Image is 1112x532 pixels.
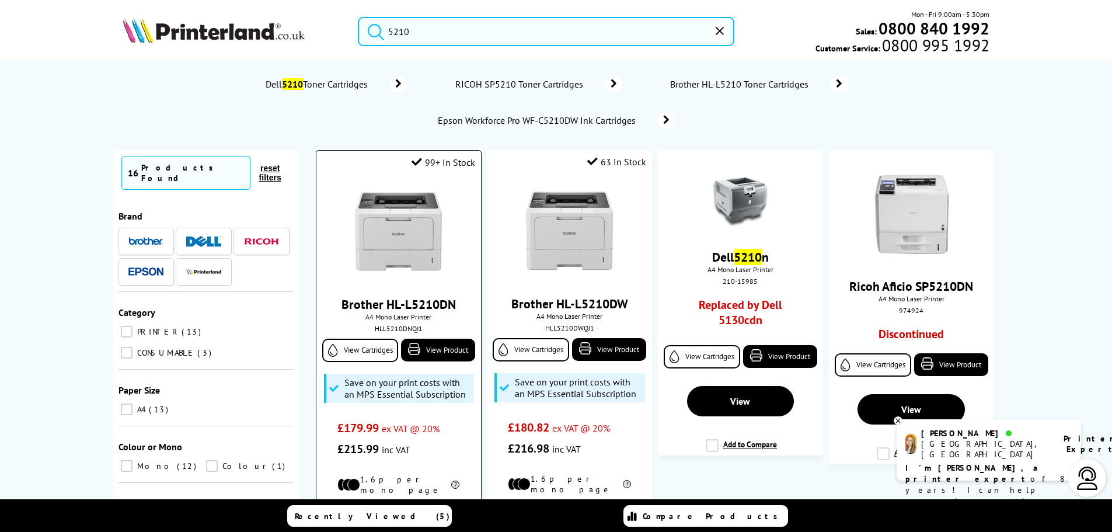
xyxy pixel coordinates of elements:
img: Epson [128,267,163,276]
a: View [857,394,965,425]
input: Search product or [358,17,734,46]
span: Colour or Mono [118,441,182,453]
mark: 5210 [734,249,762,265]
a: Brother HL-L5210DW [511,295,628,312]
span: inc VAT [552,443,581,455]
a: View Cartridges [493,338,569,361]
a: Brother HL-L5210 Toner Cartridges [669,76,848,92]
a: Recently Viewed (5) [287,505,452,527]
span: A4 Mono Laser Printer [322,312,475,321]
a: View Product [401,339,475,361]
a: View Product [743,345,817,368]
a: View Cartridges [835,353,911,377]
button: reset filters [250,163,290,183]
label: Add to Compare [877,447,948,470]
span: Mon - Fri 9:00am - 5:30pm [911,9,989,20]
span: Brother HL-L5210 Toner Cartridges [669,78,813,90]
a: View Cartridges [664,345,740,368]
span: 13 [182,326,204,337]
div: Discontinued [850,326,973,347]
a: Brother HL-L5210DN [341,296,456,312]
img: Printerland Logo [123,18,305,43]
span: inc VAT [382,444,410,455]
li: 1.6p per mono page [337,474,459,495]
label: Add to Compare [706,439,777,461]
span: Dell Toner Cartridges [264,78,372,90]
a: Epson Workforce Pro WF-C5210DW Ink Cartridges [437,112,675,128]
span: Epson Workforce Pro WF-C5210DW Ink Cartridges [437,114,640,126]
b: 0800 840 1992 [879,18,989,39]
span: Save on your print costs with an MPS Essential Subscription [515,376,642,399]
span: Save on your print costs with an MPS Essential Subscription [344,377,470,400]
span: Customer Service: [815,40,989,54]
span: A4 Mono Laser Printer [664,265,817,274]
span: A4 [134,404,148,415]
div: Products Found [141,162,244,183]
mark: 5210 [282,78,303,90]
b: I'm [PERSON_NAME], a printer expert [905,463,1041,484]
input: CONSUMABLE 3 [121,347,133,359]
input: A4 13 [121,404,133,415]
span: View [901,404,921,415]
span: View [730,395,750,407]
span: Category [118,307,155,318]
div: 63 In Stock [587,156,646,168]
span: Compare Products [643,511,784,521]
img: brother-HL-L5210DW-font-small.jpg [526,188,613,276]
input: Colour 1 [206,460,218,472]
li: 1.6p per mono page [508,474,631,495]
span: £179.99 [337,420,379,436]
div: HLL5210DNQJ1 [325,324,472,333]
span: RICOH SP5210 Toner Cartridges [454,78,587,90]
a: View Product [914,353,988,376]
input: PRINTER 13 [121,326,133,338]
a: Replaced by Dell 5130cdn [679,297,802,333]
span: A4 Mono Laser Printer [493,312,646,321]
img: amy-livechat.png [905,434,916,454]
a: RICOH SP5210 Toner Cartridges [454,76,622,92]
a: Printerland Logo [123,18,344,46]
span: 13 [149,404,171,415]
a: Compare Products [623,505,788,527]
span: £216.98 [508,441,549,456]
span: PRINTER [134,326,180,337]
div: 99+ In Stock [412,157,475,168]
a: View Cartridges [322,339,398,362]
div: 974924 [838,306,985,315]
img: brother-HL-L5210DN-front-small.jpg [355,189,442,276]
input: Mono 12 [121,460,133,472]
span: Paper Size [118,384,160,396]
span: £215.99 [337,441,379,457]
div: [GEOGRAPHIC_DATA], [GEOGRAPHIC_DATA] [921,439,1049,460]
span: 1 [272,461,288,471]
span: Technology [118,498,165,509]
span: ex VAT @ 20% [552,422,610,434]
span: A4 Mono Laser Printer [835,294,988,303]
img: Brother [128,237,163,245]
div: 210-15985 [667,277,814,286]
span: Colour [219,461,271,471]
img: Dell [186,236,221,247]
a: Dell5210n [712,249,769,265]
span: CONSUMABLE [134,347,196,358]
p: of 8 years! I can help you choose the right product [905,463,1072,518]
span: 0800 995 1992 [880,40,989,51]
a: 0800 840 1992 [877,23,989,34]
span: 16 [128,167,138,179]
img: user-headset-light.svg [1076,467,1099,490]
span: £180.82 [508,420,549,435]
a: Ricoh Aficio SP5210DN [849,278,973,294]
span: ex VAT @ 20% [382,423,440,434]
span: 12 [177,461,199,471]
span: Brand [118,210,142,222]
span: Recently Viewed (5) [295,511,450,521]
img: ricoh5200land.jpg [867,171,955,258]
a: View [687,386,794,416]
span: 3 [197,347,214,358]
div: [PERSON_NAME] [921,428,1049,439]
a: Dell5210Toner Cartridges [264,76,407,92]
span: Sales: [856,26,877,37]
a: View Product [572,338,646,361]
img: Printerland [186,269,221,274]
div: HLL5210DWQJ1 [496,324,643,332]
